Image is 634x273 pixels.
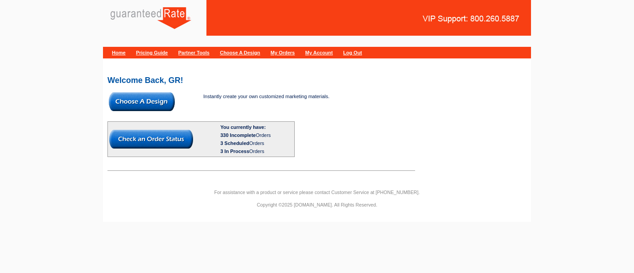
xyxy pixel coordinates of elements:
[112,50,126,55] a: Home
[203,94,329,99] span: Instantly create your own customized marketing materials.
[109,130,193,149] img: button-check-order-status.gif
[109,92,175,111] img: button-choose-design.gif
[220,124,266,130] b: You currently have:
[103,188,531,196] p: For assistance with a product or service please contact Customer Service at [PHONE_NUMBER].
[343,50,362,55] a: Log Out
[220,50,260,55] a: Choose A Design
[305,50,333,55] a: My Account
[220,141,249,146] span: 3 Scheduled
[178,50,210,55] a: Partner Tools
[220,132,255,138] span: 330 Incomplete
[107,76,527,84] h2: Welcome Back, GR!
[220,149,249,154] span: 3 In Process
[136,50,168,55] a: Pricing Guide
[103,201,531,209] p: Copyright ©2025 [DOMAIN_NAME]. All Rights Reserved.
[271,50,295,55] a: My Orders
[220,131,293,155] div: Orders Orders Orders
